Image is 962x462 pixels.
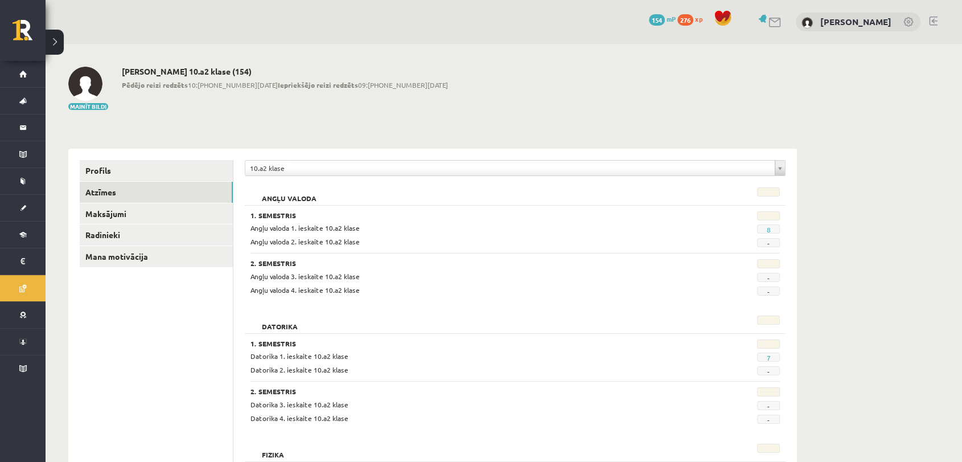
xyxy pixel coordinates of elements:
[68,67,102,101] img: Ričards Stepiņš
[250,316,309,327] h2: Datorika
[757,415,780,424] span: -
[757,366,780,375] span: -
[677,14,693,26] span: 276
[80,203,233,224] a: Maksājumi
[695,14,702,23] span: xp
[278,80,358,89] b: Iepriekšējo reizi redzēts
[122,80,448,90] span: 10:[PHONE_NUMBER][DATE] 09:[PHONE_NUMBER][DATE]
[250,400,348,409] span: Datorika 3. ieskaite 10.a2 klase
[250,211,689,219] h3: 1. Semestris
[766,353,770,362] a: 7
[250,272,360,281] span: Angļu valoda 3. ieskaite 10.a2 klase
[80,246,233,267] a: Mana motivācija
[80,160,233,181] a: Profils
[122,80,188,89] b: Pēdējo reizi redzēts
[250,340,689,347] h3: 1. Semestris
[245,161,785,175] a: 10.a2 klase
[122,67,448,76] h2: [PERSON_NAME] 10.a2 klase (154)
[250,259,689,267] h3: 2. Semestris
[250,285,360,295] span: Angļu valoda 4. ieskaite 10.a2 klase
[757,401,780,410] span: -
[801,17,813,28] img: Ričards Stepiņš
[13,20,46,48] a: Rīgas 1. Tālmācības vidusskola
[250,351,348,361] span: Datorika 1. ieskaite 10.a2 klase
[250,365,348,374] span: Datorika 2. ieskaite 10.a2 klase
[250,414,348,423] span: Datorika 4. ieskaite 10.a2 klase
[250,223,360,232] span: Angļu valoda 1. ieskaite 10.a2 klase
[250,187,328,199] h2: Angļu valoda
[80,182,233,203] a: Atzīmes
[820,16,891,27] a: [PERSON_NAME]
[649,14,665,26] span: 154
[766,225,770,234] a: 8
[250,161,770,175] span: 10.a2 klase
[757,273,780,282] span: -
[80,224,233,246] a: Radinieki
[677,14,708,23] a: 276 xp
[250,237,360,246] span: Angļu valoda 2. ieskaite 10.a2 klase
[667,14,676,23] span: mP
[68,103,108,110] button: Mainīt bildi
[649,14,676,23] a: 154 mP
[250,444,295,455] h2: Fizika
[757,238,780,247] span: -
[250,387,689,395] h3: 2. Semestris
[757,287,780,296] span: -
